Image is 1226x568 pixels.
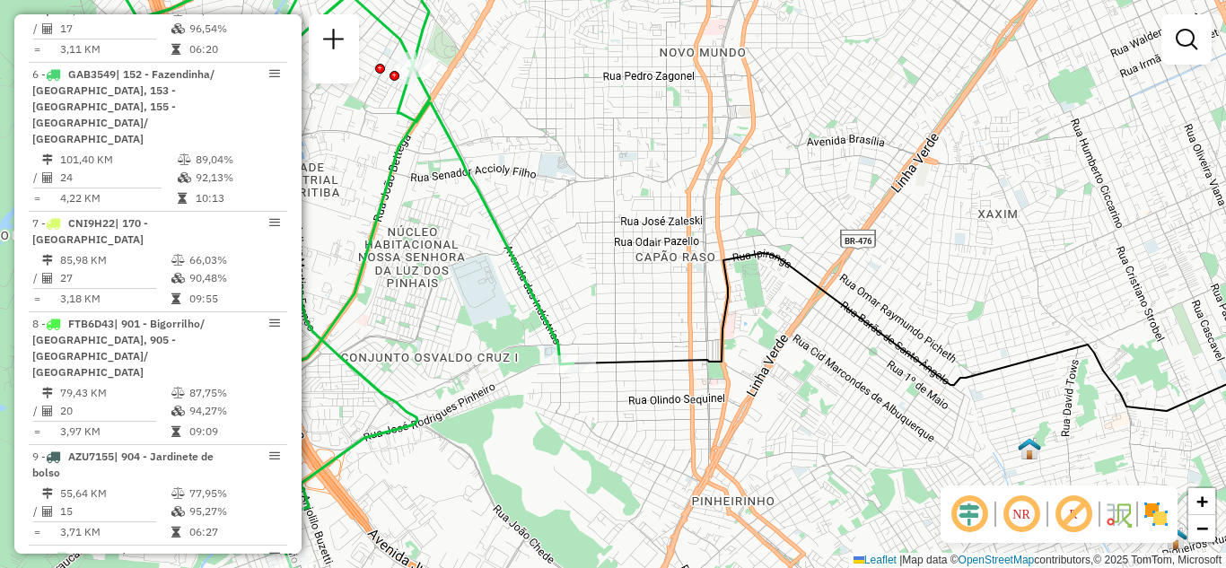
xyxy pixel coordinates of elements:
[178,172,191,183] i: % de utilização da cubagem
[171,406,185,416] i: % de utilização da cubagem
[188,251,279,269] td: 66,03%
[32,317,205,379] span: 8 -
[59,402,171,420] td: 20
[32,216,148,246] span: 7 -
[59,423,171,441] td: 3,97 KM
[195,189,280,207] td: 10:13
[269,217,280,228] em: Opções
[42,406,53,416] i: Total de Atividades
[59,384,171,402] td: 79,43 KM
[188,40,279,58] td: 06:20
[171,506,185,517] i: % de utilização da cubagem
[32,189,41,207] td: =
[59,40,171,58] td: 3,11 KM
[1000,493,1043,536] span: Ocultar NR
[188,423,279,441] td: 09:09
[1196,490,1208,512] span: +
[32,20,41,38] td: /
[269,450,280,461] em: Opções
[849,553,1226,568] div: Map data © contributors,© 2025 TomTom, Microsoft
[32,40,41,58] td: =
[1196,517,1208,539] span: −
[171,23,185,34] i: % de utilização da cubagem
[948,493,991,536] span: Ocultar deslocamento
[59,169,177,187] td: 24
[42,488,53,499] i: Distância Total
[269,318,280,328] em: Opções
[68,317,114,330] span: FTB6D43
[171,527,180,537] i: Tempo total em rota
[171,293,180,304] i: Tempo total em rota
[171,273,185,284] i: % de utilização da cubagem
[188,485,279,502] td: 77,95%
[1052,493,1095,536] span: Exibir rótulo
[32,317,205,379] span: | 901 - Bigorrilho/ [GEOGRAPHIC_DATA], 905 - [GEOGRAPHIC_DATA]/ [GEOGRAPHIC_DATA]
[42,172,53,183] i: Total de Atividades
[42,388,53,398] i: Distância Total
[188,20,279,38] td: 96,54%
[32,269,41,287] td: /
[1018,437,1041,460] img: Warecloud Pinheirinho I - XAXIM - 127, 126, 125, 124
[42,506,53,517] i: Total de Atividades
[32,67,215,145] span: | 152 - Fazendinha/ [GEOGRAPHIC_DATA], 153 - [GEOGRAPHIC_DATA], 155 - [GEOGRAPHIC_DATA]/ [GEOGRAP...
[59,290,171,308] td: 3,18 KM
[899,554,902,566] span: |
[68,67,116,81] span: GAB3549
[188,290,279,308] td: 09:55
[59,151,177,169] td: 101,40 KM
[959,554,1035,566] a: OpenStreetMap
[171,388,185,398] i: % de utilização do peso
[32,523,41,541] td: =
[188,384,279,402] td: 87,75%
[269,68,280,79] em: Opções
[1169,22,1204,57] a: Exibir filtros
[171,488,185,499] i: % de utilização do peso
[32,450,214,479] span: 9 -
[854,554,897,566] a: Leaflet
[178,193,187,204] i: Tempo total em rota
[1142,500,1170,529] img: Exibir/Ocultar setores
[59,485,171,502] td: 55,64 KM
[188,269,279,287] td: 90,48%
[32,423,41,441] td: =
[195,151,280,169] td: 89,04%
[59,20,171,38] td: 17
[32,67,215,145] span: 6 -
[178,154,191,165] i: % de utilização do peso
[74,550,122,564] span: RHT6A41
[316,22,352,62] a: Nova sessão e pesquisa
[32,502,41,520] td: /
[171,255,185,266] i: % de utilização do peso
[32,402,41,420] td: /
[68,216,115,230] span: CNI9H22
[42,273,53,284] i: Total de Atividades
[171,426,180,437] i: Tempo total em rota
[59,502,171,520] td: 15
[42,154,53,165] i: Distância Total
[1104,500,1133,529] img: Fluxo de ruas
[188,502,279,520] td: 95,27%
[1188,488,1215,515] a: Zoom in
[32,290,41,308] td: =
[68,450,114,463] span: AZU7155
[59,523,171,541] td: 3,71 KM
[1188,515,1215,542] a: Zoom out
[32,169,41,187] td: /
[269,551,280,562] em: Opções
[42,23,53,34] i: Total de Atividades
[59,251,171,269] td: 85,98 KM
[42,255,53,266] i: Distância Total
[59,269,171,287] td: 27
[32,450,214,479] span: | 904 - Jardinete de bolso
[188,402,279,420] td: 94,27%
[171,44,180,55] i: Tempo total em rota
[195,169,280,187] td: 92,13%
[188,523,279,541] td: 06:27
[59,189,177,207] td: 4,22 KM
